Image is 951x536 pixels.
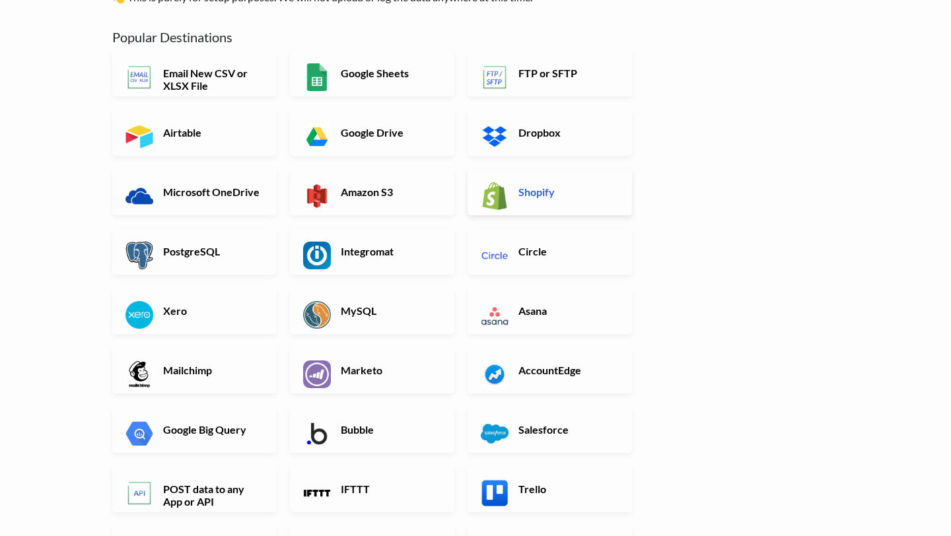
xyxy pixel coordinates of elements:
img: Bubble App & API [303,420,331,448]
a: Airtable [112,110,277,156]
img: Amazon S3 App & API [303,182,331,210]
h6: Asana [515,304,619,317]
img: Mailchimp App & API [125,360,153,388]
iframe: Drift Widget Chat Controller [885,470,935,520]
a: AccountEdge [468,347,632,393]
h6: Integromat [337,245,441,257]
a: Salesforce [468,407,632,453]
h6: Circle [515,245,619,257]
a: Mailchimp [112,347,277,393]
h6: MySQL [337,304,441,317]
h6: Shopify [515,185,619,198]
img: Shopify App & API [481,182,509,210]
a: Xero [112,288,277,334]
img: Microsoft OneDrive App & API [125,182,153,210]
h5: Popular Destinations [112,29,651,45]
img: IFTTT App & API [303,479,331,507]
img: Asana App & API [481,301,509,329]
a: Email New CSV or XLSX File [112,50,277,96]
a: MySQL [290,288,454,334]
img: Airtable App & API [125,123,153,151]
img: Google Big Query App & API [125,420,153,448]
a: Google Big Query [112,407,277,453]
a: IFTTT [290,466,454,512]
h6: Email New CSV or XLSX File [160,67,264,92]
h6: Google Sheets [337,67,441,79]
h6: FTP or SFTP [515,67,619,79]
h6: Airtable [160,126,264,139]
h6: Microsoft OneDrive [160,185,264,198]
img: Integromat App & API [303,242,331,269]
h6: Google Big Query [160,423,264,436]
a: Asana [468,288,632,334]
h6: Salesforce [515,423,619,436]
img: POST data to any App or API App & API [125,479,153,507]
a: Integromat [290,228,454,275]
h6: Mailchimp [160,364,264,376]
a: Microsoft OneDrive [112,169,277,215]
h6: Xero [160,304,264,317]
img: Dropbox App & API [481,123,509,151]
img: AccountEdge App & API [481,360,509,388]
a: Shopify [468,169,632,215]
a: PostgreSQL [112,228,277,275]
img: Xero App & API [125,301,153,329]
h6: Bubble [337,423,441,436]
h6: AccountEdge [515,364,619,376]
a: Amazon S3 [290,169,454,215]
a: Google Drive [290,110,454,156]
a: Circle [468,228,632,275]
img: Circle App & API [481,242,509,269]
img: Google Drive App & API [303,123,331,151]
h6: Google Drive [337,126,441,139]
h6: Dropbox [515,126,619,139]
a: Dropbox [468,110,632,156]
a: Trello [468,466,632,512]
img: Marketo App & API [303,360,331,388]
img: PostgreSQL App & API [125,242,153,269]
a: Google Sheets [290,50,454,96]
img: Salesforce App & API [481,420,509,448]
h6: IFTTT [337,483,441,495]
img: Trello App & API [481,479,509,507]
h6: Amazon S3 [337,185,441,198]
h6: POST data to any App or API [160,483,264,508]
a: FTP or SFTP [468,50,632,96]
a: Marketo [290,347,454,393]
h6: PostgreSQL [160,245,264,257]
h6: Marketo [337,364,441,376]
img: Email New CSV or XLSX File App & API [125,63,153,91]
a: Bubble [290,407,454,453]
img: FTP or SFTP App & API [481,63,509,91]
img: Google Sheets App & API [303,63,331,91]
img: MySQL App & API [303,301,331,329]
h6: Trello [515,483,619,495]
a: POST data to any App or API [112,466,277,512]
